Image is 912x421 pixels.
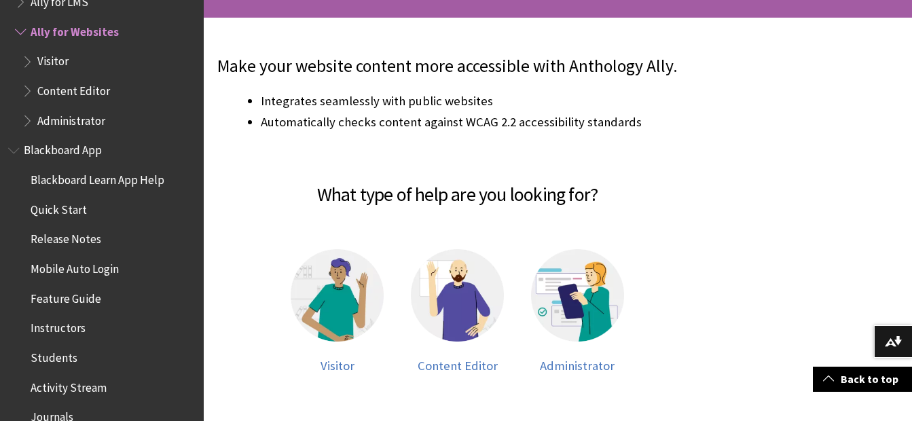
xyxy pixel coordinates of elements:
span: Mobile Auto Login [31,257,119,276]
span: Visitor [321,358,354,373]
span: Activity Stream [31,376,107,395]
img: Content Editor [411,249,504,342]
span: Instructors [31,317,86,335]
h2: What type of help are you looking for? [217,164,697,208]
span: Administrator [37,109,105,128]
span: Students [31,346,77,365]
span: Ally for Websites [31,20,119,39]
li: Integrates seamlessly with public websites [261,92,697,111]
span: Blackboard Learn App Help [31,168,164,187]
img: Administrator [531,249,624,342]
span: Release Notes [31,228,101,246]
span: Content Editor [418,358,498,373]
span: Blackboard App [24,139,102,158]
a: Content Editor Content Editor [411,249,504,373]
span: Visitor [37,50,69,69]
span: Administrator [540,358,615,373]
li: Automatically checks content against WCAG 2.2 accessibility standards [261,113,697,151]
a: Visitor Visitor [291,249,384,373]
p: Make your website content more accessible with Anthology Ally. [217,54,697,79]
a: Back to top [813,367,912,392]
span: Content Editor [37,79,110,98]
span: Quick Start [31,198,87,217]
a: Administrator Administrator [531,249,624,373]
img: Visitor [291,249,384,342]
span: Feature Guide [31,287,101,306]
